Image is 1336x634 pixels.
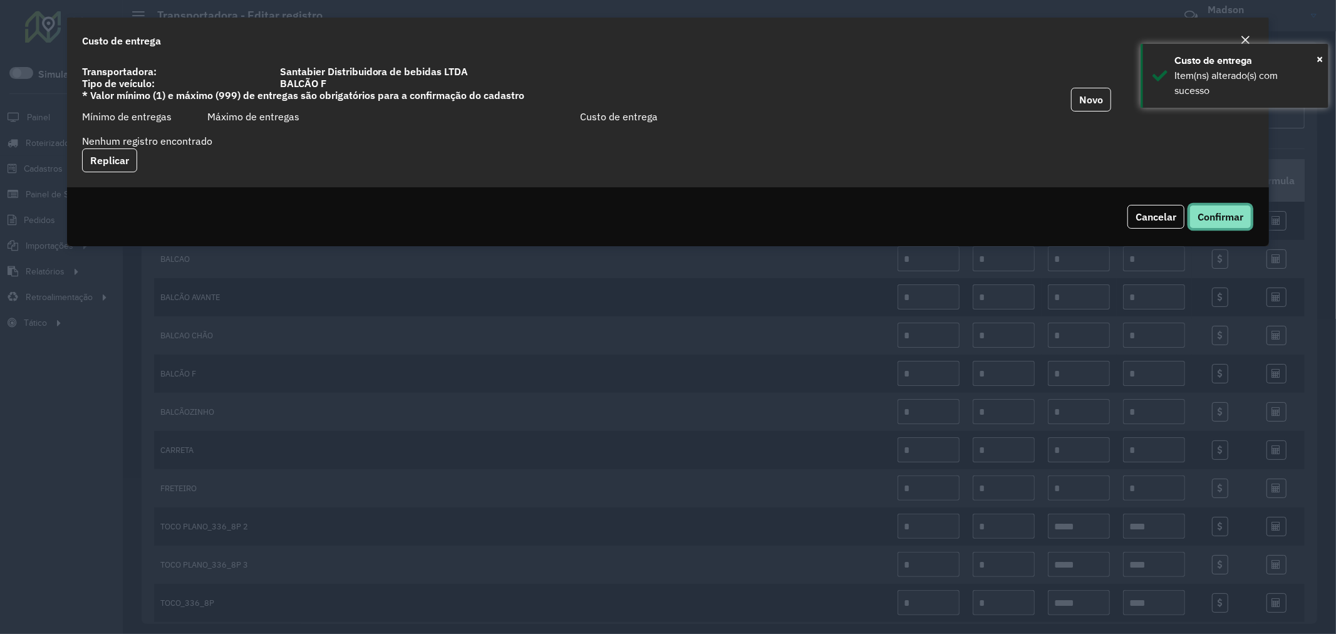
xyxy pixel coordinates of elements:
[1174,53,1319,68] div: Custo de entrega
[1189,205,1251,229] button: Confirmar
[82,133,1255,148] div: Nenhum registro encontrado
[207,108,581,125] datatable-header-cell: Máximo de entregas
[82,77,155,90] strong: Tipo de veículo:
[1127,205,1184,229] button: Cancelar
[75,88,1064,112] label: * Valor mínimo (1) e máximo (999) de entregas são obrigatórios para a confirmação do cadastro
[82,33,161,48] h4: Custo de entrega
[82,110,172,123] span: Mínimo de entregas
[1236,33,1254,49] button: Close
[1240,35,1250,45] em: Fechar
[207,110,299,123] span: Máximo de entregas
[1174,68,1319,98] div: Item(ns) alterado(s) com sucesso
[272,76,1262,91] label: BALCÃO F
[580,108,953,125] datatable-header-cell: Custo de entrega
[1071,88,1111,112] button: Novo
[82,108,207,125] datatable-header-cell: Mínimo de entregas
[82,65,157,78] strong: Transportadora:
[1136,210,1176,223] span: Cancelar
[82,148,137,172] button: Replicar
[580,110,658,123] span: Custo de entrega
[1198,210,1243,223] span: Confirmar
[1317,52,1323,66] span: ×
[272,64,1262,79] label: Santabier Distribuidora de bebidas LTDA
[1317,49,1323,68] button: Close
